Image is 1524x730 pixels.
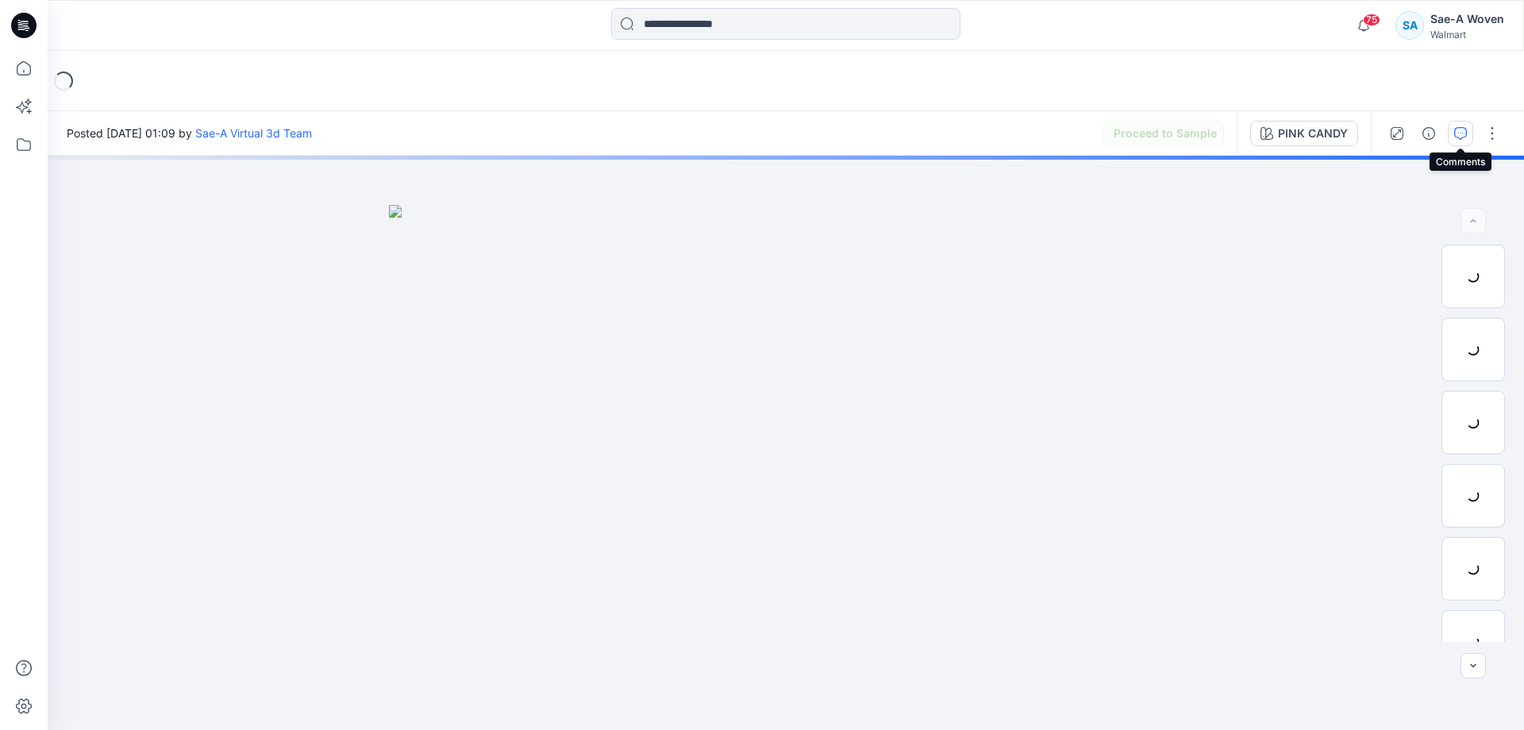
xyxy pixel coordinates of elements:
[195,126,312,140] a: Sae-A Virtual 3d Team
[1363,14,1380,26] span: 75
[67,125,312,141] span: Posted [DATE] 01:09 by
[1278,125,1348,142] div: PINK CANDY
[1416,121,1441,146] button: Details
[1430,10,1504,29] div: Sae-A Woven
[1395,11,1424,40] div: SA
[1250,121,1358,146] button: PINK CANDY
[1430,29,1504,41] div: Walmart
